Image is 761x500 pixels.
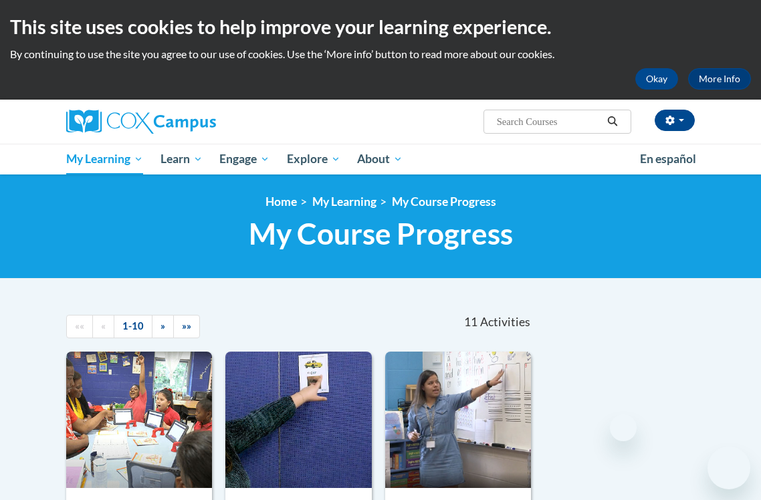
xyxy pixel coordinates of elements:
iframe: Button to launch messaging window [708,447,750,489]
a: My Learning [312,195,376,209]
span: Learn [160,151,203,167]
span: «« [75,320,84,332]
div: Main menu [56,144,705,174]
a: Next [152,315,174,338]
a: Begining [66,315,93,338]
span: » [160,320,165,332]
span: Activities [480,315,530,330]
a: Cox Campus [66,110,262,134]
span: 11 [464,315,477,330]
a: My Learning [58,144,152,174]
a: More Info [688,68,751,90]
span: About [357,151,403,167]
a: Learn [152,144,211,174]
button: Account Settings [655,110,695,131]
a: 1-10 [114,315,152,338]
a: About [349,144,412,174]
span: Engage [219,151,269,167]
a: Explore [278,144,349,174]
span: Explore [287,151,340,167]
button: Search [603,114,623,130]
img: Cox Campus [66,110,216,134]
a: Home [265,195,297,209]
a: Engage [211,144,278,174]
img: Course Logo [225,352,371,488]
span: My Course Progress [249,216,513,251]
img: Course Logo [66,352,212,488]
img: Course Logo [385,352,531,488]
p: By continuing to use the site you agree to our use of cookies. Use the ‘More info’ button to read... [10,47,751,61]
a: End [173,315,200,338]
span: »» [182,320,191,332]
button: Okay [635,68,678,90]
a: En español [631,145,705,173]
span: En español [640,152,696,166]
span: « [101,320,106,332]
a: My Course Progress [392,195,496,209]
input: Search Courses [496,114,603,130]
span: My Learning [66,151,143,167]
a: Previous [92,315,114,338]
h2: This site uses cookies to help improve your learning experience. [10,13,751,40]
iframe: Close message [610,414,637,441]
